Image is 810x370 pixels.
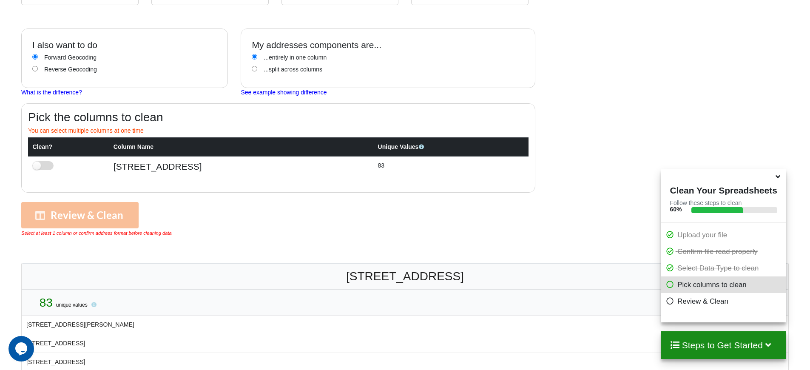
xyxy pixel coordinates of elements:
[665,296,783,307] p: Review & Clean
[114,161,369,172] h4: [STREET_ADDRESS]
[9,336,36,361] iframe: chat widget
[21,89,82,96] span: What is the difference?
[44,65,97,74] label: Reverse Geocoding
[670,206,682,213] b: 60 %
[670,340,777,350] h4: Steps to Get Started
[28,138,109,157] th: Clean?
[665,263,783,273] p: Select Data Type to clean
[32,40,217,50] h4: I also want to do
[44,53,97,62] label: Forward Geocoding
[26,296,111,310] h2: 83
[373,138,529,157] th: Unique Values
[109,138,373,157] th: Column Name
[373,156,529,180] td: 83
[241,89,327,96] span: See example showing difference
[665,279,783,290] p: Pick columns to clean
[22,334,788,353] td: [STREET_ADDRESS]
[252,40,524,50] h4: My addresses components are...
[56,302,88,308] span: unique values
[26,269,784,284] h2: [STREET_ADDRESS]
[21,231,172,236] i: Select at least 1 column or confirm address format before cleaning data
[22,316,788,334] td: [STREET_ADDRESS][PERSON_NAME]
[264,65,322,74] label: ...split across columns
[28,110,529,125] h2: Pick the columns to clean
[665,230,783,240] p: Upload your file
[661,183,785,196] h4: Clean Your Spreadsheets
[28,127,529,134] h6: You can select multiple columns at one time
[665,246,783,257] p: Confirm file read properly
[264,53,327,62] label: ...entirely in one column
[661,199,785,207] p: Follow these steps to clean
